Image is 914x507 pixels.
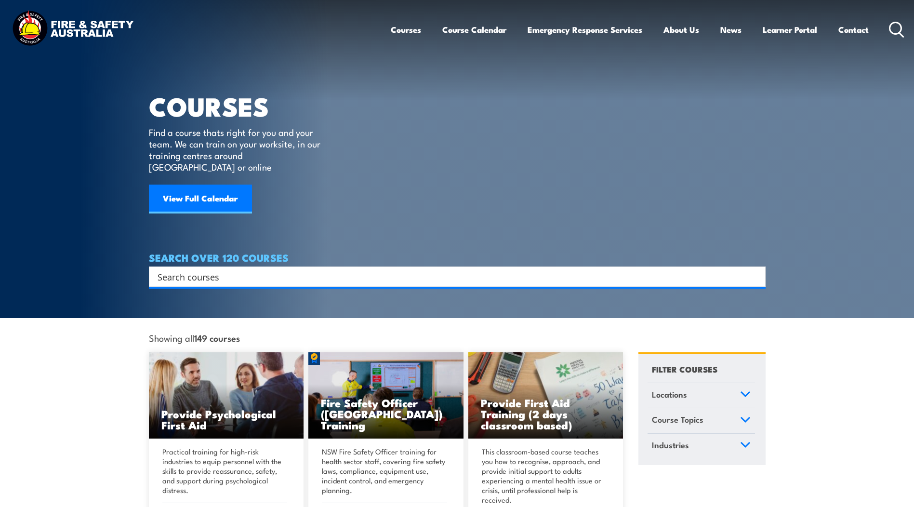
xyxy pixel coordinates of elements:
[468,352,623,439] a: Provide First Aid Training (2 days classroom based)
[648,383,755,408] a: Locations
[763,17,817,42] a: Learner Portal
[159,270,746,283] form: Search form
[652,413,703,426] span: Course Topics
[652,388,687,401] span: Locations
[149,352,304,439] a: Provide Psychological First Aid
[308,352,464,439] img: Fire Safety Advisor
[149,252,766,263] h4: SEARCH OVER 120 COURSES
[308,352,464,439] a: Fire Safety Officer ([GEOGRAPHIC_DATA]) Training
[442,17,506,42] a: Course Calendar
[652,362,717,375] h4: FILTER COURSES
[161,408,291,430] h3: Provide Psychological First Aid
[482,447,607,505] p: This classroom-based course teaches you how to recognise, approach, and provide initial support t...
[838,17,869,42] a: Contact
[149,333,240,343] span: Showing all
[648,434,755,459] a: Industries
[468,352,623,439] img: Mental Health First Aid Training (Standard) – Classroom
[194,331,240,344] strong: 149 courses
[149,94,334,117] h1: COURSES
[663,17,699,42] a: About Us
[391,17,421,42] a: Courses
[149,352,304,439] img: Mental Health First Aid Training Course from Fire & Safety Australia
[481,397,611,430] h3: Provide First Aid Training (2 days classroom based)
[652,439,689,452] span: Industries
[158,269,744,284] input: Search input
[322,447,447,495] p: NSW Fire Safety Officer training for health sector staff, covering fire safety laws, compliance, ...
[149,126,325,173] p: Find a course thats right for you and your team. We can train on your worksite, in our training c...
[648,408,755,433] a: Course Topics
[162,447,288,495] p: Practical training for high-risk industries to equip personnel with the skills to provide reassur...
[321,397,451,430] h3: Fire Safety Officer ([GEOGRAPHIC_DATA]) Training
[720,17,742,42] a: News
[528,17,642,42] a: Emergency Response Services
[749,270,762,283] button: Search magnifier button
[149,185,252,213] a: View Full Calendar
